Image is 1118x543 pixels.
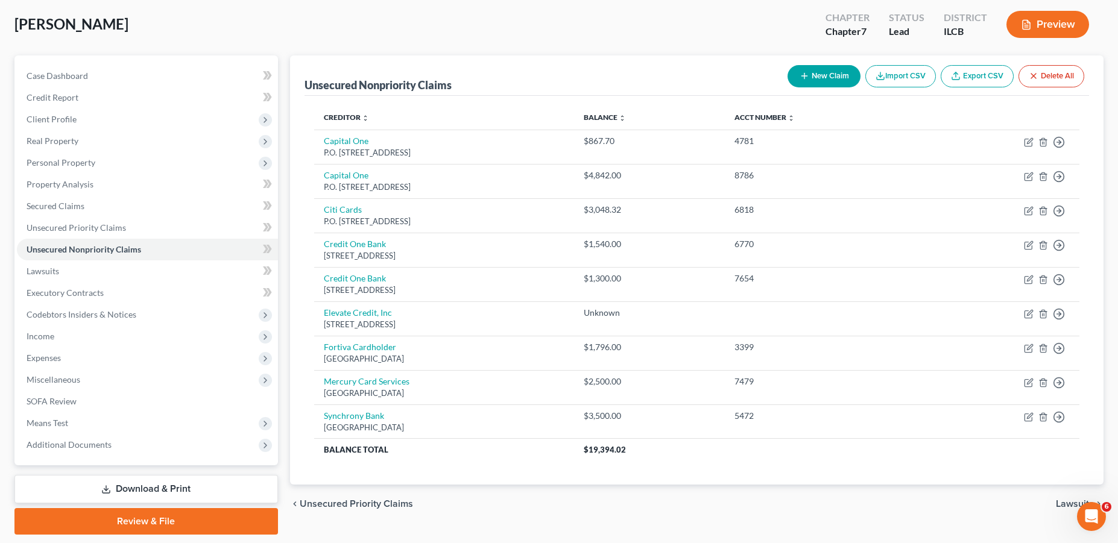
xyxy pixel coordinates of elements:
[300,499,413,509] span: Unsecured Priority Claims
[1094,499,1104,509] i: chevron_right
[14,508,278,535] a: Review & File
[1077,502,1106,531] iframe: Intercom live chat
[17,195,278,217] a: Secured Claims
[324,170,368,180] a: Capital One
[17,282,278,304] a: Executory Contracts
[861,25,867,37] span: 7
[826,25,870,39] div: Chapter
[1006,11,1089,38] button: Preview
[27,266,59,276] span: Lawsuits
[17,239,278,260] a: Unsecured Nonpriority Claims
[324,204,362,215] a: Citi Cards
[27,374,80,384] span: Miscellaneous
[324,147,564,159] div: P.O. [STREET_ADDRESS]
[14,475,278,503] a: Download & Print
[324,216,564,227] div: P.O. [STREET_ADDRESS]
[826,11,870,25] div: Chapter
[27,439,112,450] span: Additional Documents
[734,204,911,216] div: 6818
[734,169,911,181] div: 8786
[27,353,61,363] span: Expenses
[734,375,911,388] div: 7479
[27,179,93,189] span: Property Analysis
[324,250,564,262] div: [STREET_ADDRESS]
[324,376,409,386] a: Mercury Card Services
[14,15,128,33] span: [PERSON_NAME]
[27,114,77,124] span: Client Profile
[362,115,369,122] i: unfold_more
[27,396,77,406] span: SOFA Review
[27,331,54,341] span: Income
[734,238,911,250] div: 6770
[584,238,715,250] div: $1,540.00
[324,239,386,249] a: Credit One Bank
[584,204,715,216] div: $3,048.32
[17,217,278,239] a: Unsecured Priority Claims
[734,341,911,353] div: 3399
[324,113,369,122] a: Creditor unfold_more
[27,71,88,81] span: Case Dashboard
[1102,502,1111,512] span: 6
[734,135,911,147] div: 4781
[27,157,95,168] span: Personal Property
[324,181,564,193] div: P.O. [STREET_ADDRESS]
[584,113,626,122] a: Balance unfold_more
[27,201,84,211] span: Secured Claims
[324,307,392,318] a: Elevate Credit, Inc
[584,272,715,284] div: $1,300.00
[584,445,626,454] span: $19,394.02
[17,65,278,87] a: Case Dashboard
[734,113,795,122] a: Acct Number unfold_more
[324,410,384,421] a: Synchrony Bank
[734,272,911,284] div: 7654
[324,273,386,283] a: Credit One Bank
[584,410,715,422] div: $3,500.00
[27,222,126,233] span: Unsecured Priority Claims
[865,65,936,87] button: Import CSV
[734,410,911,422] div: 5472
[324,319,564,330] div: [STREET_ADDRESS]
[27,287,104,298] span: Executory Contracts
[27,418,68,428] span: Means Test
[17,87,278,108] a: Credit Report
[324,284,564,296] div: [STREET_ADDRESS]
[1056,499,1094,509] span: Lawsuits
[290,499,413,509] button: chevron_left Unsecured Priority Claims
[889,11,924,25] div: Status
[324,136,368,146] a: Capital One
[944,11,987,25] div: District
[27,309,136,319] span: Codebtors Insiders & Notices
[27,136,78,146] span: Real Property
[305,78,452,92] div: Unsecured Nonpriority Claims
[944,25,987,39] div: ILCB
[788,115,795,122] i: unfold_more
[788,65,861,87] button: New Claim
[1019,65,1084,87] button: Delete All
[889,25,924,39] div: Lead
[324,342,396,352] a: Fortiva Cardholder
[1056,499,1104,509] button: Lawsuits chevron_right
[584,307,715,319] div: Unknown
[324,353,564,365] div: [GEOGRAPHIC_DATA]
[17,174,278,195] a: Property Analysis
[290,499,300,509] i: chevron_left
[17,260,278,282] a: Lawsuits
[324,422,564,433] div: [GEOGRAPHIC_DATA]
[27,92,78,102] span: Credit Report
[324,388,564,399] div: [GEOGRAPHIC_DATA]
[314,439,574,460] th: Balance Total
[584,135,715,147] div: $867.70
[941,65,1014,87] a: Export CSV
[27,244,141,254] span: Unsecured Nonpriority Claims
[17,391,278,412] a: SOFA Review
[619,115,626,122] i: unfold_more
[584,169,715,181] div: $4,842.00
[584,341,715,353] div: $1,796.00
[584,375,715,388] div: $2,500.00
